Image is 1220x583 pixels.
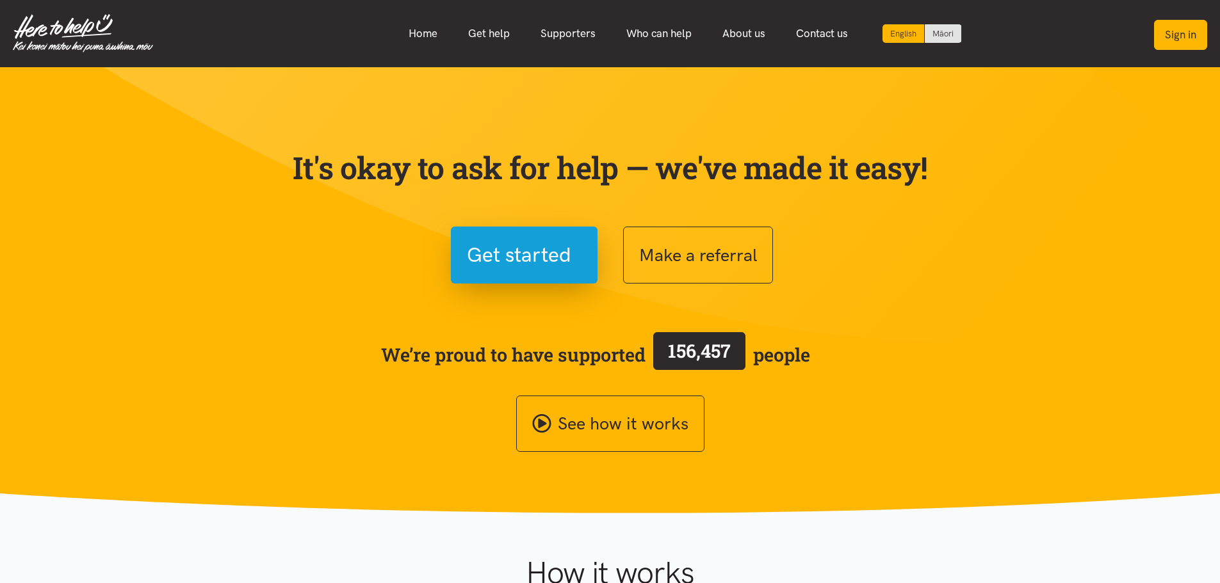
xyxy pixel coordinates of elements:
div: Language toggle [882,24,962,43]
p: It's okay to ask for help — we've made it easy! [290,149,931,186]
img: Home [13,14,153,52]
div: Current language [882,24,925,43]
a: Switch to Te Reo Māori [925,24,961,43]
a: Contact us [781,20,863,47]
button: Get started [451,227,598,284]
a: Get help [453,20,525,47]
button: Make a referral [623,227,773,284]
a: About us [707,20,781,47]
a: Supporters [525,20,611,47]
span: We’re proud to have supported people [381,330,810,379]
span: Get started [467,239,571,271]
a: Who can help [611,20,707,47]
span: 156,457 [668,339,731,363]
a: See how it works [516,395,704,452]
a: 156,457 [646,330,753,379]
a: Home [393,20,453,47]
button: Sign in [1154,20,1207,50]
